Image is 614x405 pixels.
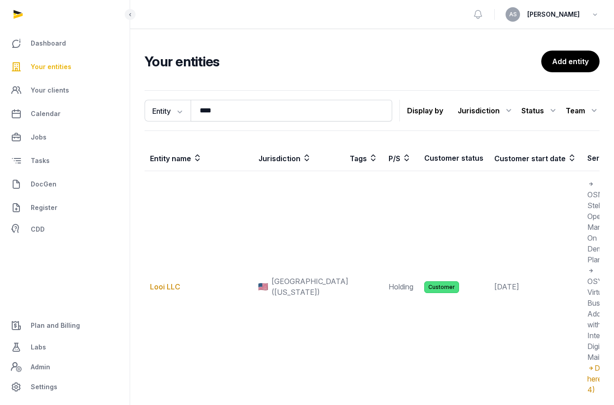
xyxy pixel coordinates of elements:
a: Jobs [7,126,122,148]
span: Settings [31,382,57,392]
span: Your clients [31,85,69,96]
a: Your entities [7,56,122,78]
span: Customer [424,281,459,293]
a: Add entity [541,51,600,72]
button: Entity [145,100,191,121]
a: Register [7,197,122,219]
span: CDD [31,224,45,235]
th: Tags [344,145,383,171]
a: Labs [7,336,122,358]
div: Team [566,103,600,118]
span: Tasks [31,155,50,166]
div: Status [521,103,558,118]
a: Looi LLC [150,282,180,291]
button: AS [506,7,520,22]
span: Admin [31,362,50,372]
th: Entity name [145,145,253,171]
span: AS [509,12,517,17]
span: [PERSON_NAME] [527,9,580,20]
a: DocGen [7,173,122,195]
a: Dashboard [7,33,122,54]
span: Labs [31,342,46,353]
span: Calendar [31,108,61,119]
a: Your clients [7,79,122,101]
th: Customer start date [489,145,582,171]
a: CDD [7,220,122,238]
a: Tasks [7,150,122,172]
span: [GEOGRAPHIC_DATA] ([US_STATE]) [272,276,348,298]
a: Settings [7,376,122,398]
a: Plan and Billing [7,315,122,336]
h2: Your entities [145,53,541,70]
span: DocGen [31,179,56,190]
span: Dashboard [31,38,66,49]
a: Admin [7,358,122,376]
td: [DATE] [489,171,582,403]
div: Jurisdiction [458,103,514,118]
th: Customer status [419,145,489,171]
p: Display by [407,103,443,118]
th: Jurisdiction [253,145,344,171]
span: Your entities [31,61,71,72]
th: P/S [383,145,419,171]
span: Jobs [31,132,47,143]
span: Plan and Billing [31,320,80,331]
a: Calendar [7,103,122,125]
span: Register [31,202,57,213]
td: Holding [383,171,419,403]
